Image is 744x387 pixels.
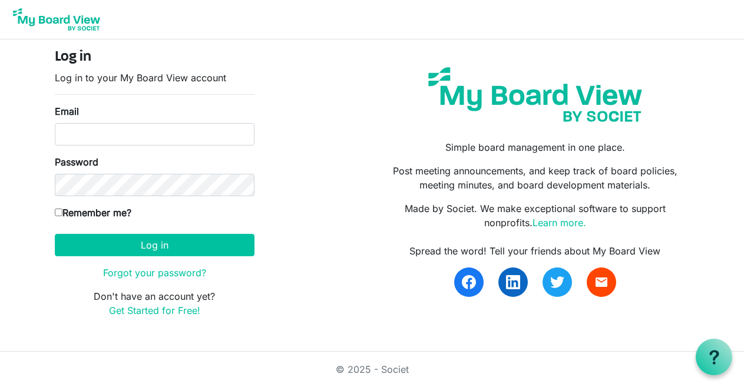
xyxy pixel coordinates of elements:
a: © 2025 - Societ [336,363,409,375]
p: Simple board management in one place. [381,140,689,154]
span: email [594,275,609,289]
label: Remember me? [55,206,131,220]
div: Spread the word! Tell your friends about My Board View [381,244,689,258]
a: email [587,267,616,297]
button: Log in [55,234,254,256]
img: linkedin.svg [506,275,520,289]
p: Don't have an account yet? [55,289,254,317]
a: Forgot your password? [103,267,206,279]
h4: Log in [55,49,254,66]
p: Made by Societ. We make exceptional software to support nonprofits. [381,201,689,230]
a: Get Started for Free! [109,305,200,316]
input: Remember me? [55,209,62,216]
a: Learn more. [533,217,586,229]
img: my-board-view-societ.svg [419,58,651,131]
label: Email [55,104,79,118]
p: Post meeting announcements, and keep track of board policies, meeting minutes, and board developm... [381,164,689,192]
img: twitter.svg [550,275,564,289]
img: facebook.svg [462,275,476,289]
label: Password [55,155,98,169]
p: Log in to your My Board View account [55,71,254,85]
img: My Board View Logo [9,5,104,34]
